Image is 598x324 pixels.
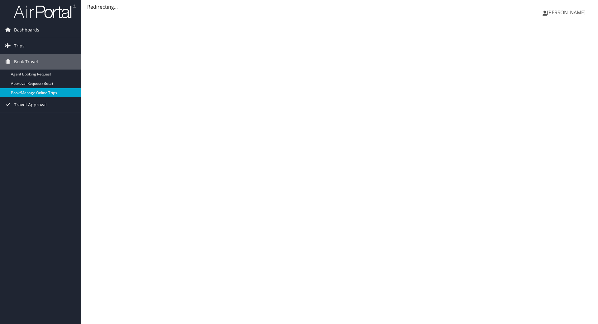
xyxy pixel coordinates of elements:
[14,97,47,113] span: Travel Approval
[14,22,39,38] span: Dashboards
[14,38,25,54] span: Trips
[547,9,586,16] span: [PERSON_NAME]
[14,54,38,70] span: Book Travel
[543,3,592,22] a: [PERSON_NAME]
[14,4,76,19] img: airportal-logo.png
[87,3,592,11] div: Redirecting...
